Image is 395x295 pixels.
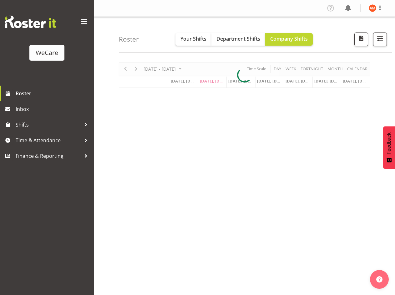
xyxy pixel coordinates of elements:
[373,32,387,46] button: Filter Shifts
[270,35,308,42] span: Company Shifts
[16,136,81,145] span: Time & Attendance
[16,151,81,161] span: Finance & Reporting
[180,35,206,42] span: Your Shifts
[36,48,58,57] div: WeCare
[369,4,376,12] img: ashley-mendoza11508.jpg
[175,33,211,46] button: Your Shifts
[16,120,81,129] span: Shifts
[119,36,139,43] h4: Roster
[376,276,382,282] img: help-xxl-2.png
[211,33,265,46] button: Department Shifts
[386,132,392,154] span: Feedback
[354,32,368,46] button: Download a PDF of the roster according to the set date range.
[265,33,313,46] button: Company Shifts
[216,35,260,42] span: Department Shifts
[16,89,91,98] span: Roster
[5,16,56,28] img: Rosterit website logo
[383,126,395,169] button: Feedback - Show survey
[16,104,91,114] span: Inbox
